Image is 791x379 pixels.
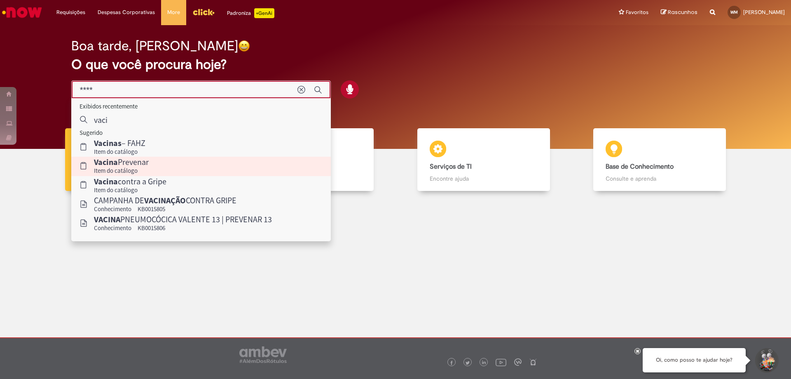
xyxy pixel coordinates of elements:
button: Iniciar Conversa de Suporte [754,348,779,373]
span: Despesas Corporativas [98,8,155,16]
img: ServiceNow [1,4,43,21]
h2: O que você procura hoje? [71,57,720,72]
span: [PERSON_NAME] [743,9,785,16]
img: logo_footer_linkedin.png [482,360,486,365]
a: Rascunhos [661,9,697,16]
h2: Boa tarde, [PERSON_NAME] [71,39,238,53]
span: Rascunhos [668,8,697,16]
div: Oi, como posso te ajudar hoje? [643,348,746,372]
div: Padroniza [227,8,274,18]
img: logo_footer_facebook.png [449,361,454,365]
img: logo_footer_twitter.png [466,361,470,365]
img: logo_footer_naosei.png [529,358,537,366]
b: Base de Conhecimento [606,162,674,171]
span: Requisições [56,8,85,16]
span: Favoritos [626,8,648,16]
a: Base de Conhecimento Consulte e aprenda [572,128,748,191]
p: Encontre ajuda [430,174,538,183]
a: Serviços de TI Encontre ajuda [395,128,572,191]
img: logo_footer_workplace.png [514,358,522,366]
span: More [167,8,180,16]
p: Consulte e aprenda [606,174,714,183]
p: +GenAi [254,8,274,18]
img: logo_footer_youtube.png [496,357,506,367]
img: logo_footer_ambev_rotulo_gray.png [239,346,287,363]
span: WM [730,9,738,15]
b: Serviços de TI [430,162,472,171]
a: Tirar dúvidas Tirar dúvidas com Lupi Assist e Gen Ai [43,128,220,191]
img: happy-face.png [238,40,250,52]
img: click_logo_yellow_360x200.png [192,6,215,18]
